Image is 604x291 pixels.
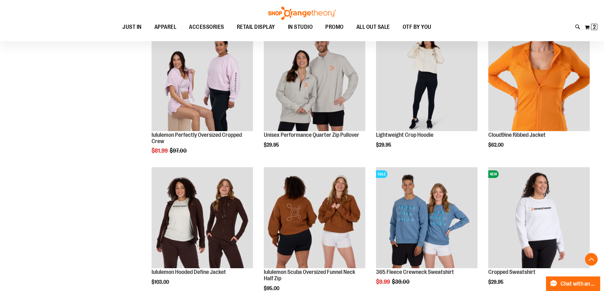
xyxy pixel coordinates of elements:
[152,167,253,269] a: Main view of 2024 Convention lululemon Hooded Define Jacket
[488,170,499,178] span: NEW
[376,132,433,138] a: Lightweight Crop Hoodie
[152,279,170,285] span: $103.00
[189,20,224,34] span: ACCESSORIES
[288,20,313,34] span: IN STUDIO
[392,279,411,285] span: $39.00
[376,30,477,131] img: Lightweight Crop Hoodie
[488,269,536,275] a: Cropped Sweatshirt
[264,30,365,131] img: Unisex Performance Quarter Zip Pullover
[267,7,337,20] img: Shop Orangetheory
[488,167,590,269] a: Front of 2024 Q3 Balanced Basic Womens Cropped SweatshirtNEW
[264,142,280,148] span: $29.95
[376,30,477,132] a: Lightweight Crop Hoodie
[148,27,256,170] div: product
[376,167,477,269] a: 365 Fleece Crewneck SweatshirtSALE
[152,30,253,132] a: lululemon Perfectly Oversized Cropped Crew
[488,30,590,132] a: Cloud9ine Ribbed Jacket
[122,20,142,34] span: JUST IN
[152,148,169,154] span: $81.99
[154,20,177,34] span: APPAREL
[152,30,253,131] img: lululemon Perfectly Oversized Cropped Crew
[376,142,392,148] span: $29.95
[152,269,226,275] a: lululemon Hooded Define Jacket
[264,30,365,132] a: Unisex Performance Quarter Zip Pullover
[264,167,365,269] a: Main view of lululemon Womens Scuba Oversized Funnel Neck
[488,132,546,138] a: Cloud9ine Ribbed Jacket
[376,167,477,269] img: 365 Fleece Crewneck Sweatshirt
[264,132,359,138] a: Unisex Performance Quarter Zip Pullover
[264,167,365,269] img: Main view of lululemon Womens Scuba Oversized Funnel Neck
[488,142,504,148] span: $62.00
[264,269,355,282] a: lululemon Scuba Oversized Funnel Neck Half Zip
[376,170,387,178] span: SALE
[152,132,242,144] a: lululemon Perfectly Oversized Cropped Crew
[485,27,593,164] div: product
[488,167,590,269] img: Front of 2024 Q3 Balanced Basic Womens Cropped Sweatshirt
[561,281,596,287] span: Chat with an Expert
[152,167,253,269] img: Main view of 2024 Convention lululemon Hooded Define Jacket
[585,253,598,266] button: Back To Top
[237,20,275,34] span: RETAIL DISPLAY
[356,20,390,34] span: ALL OUT SALE
[325,20,344,34] span: PROMO
[546,276,601,291] button: Chat with an Expert
[376,269,454,275] a: 365 Fleece Crewneck Sweatshirt
[593,24,596,30] span: 2
[376,279,391,285] span: $9.99
[403,20,432,34] span: OTF BY YOU
[488,30,590,131] img: Cloud9ine Ribbed Jacket
[170,148,188,154] span: $97.00
[488,279,504,285] span: $29.95
[373,27,481,164] div: product
[261,27,368,164] div: product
